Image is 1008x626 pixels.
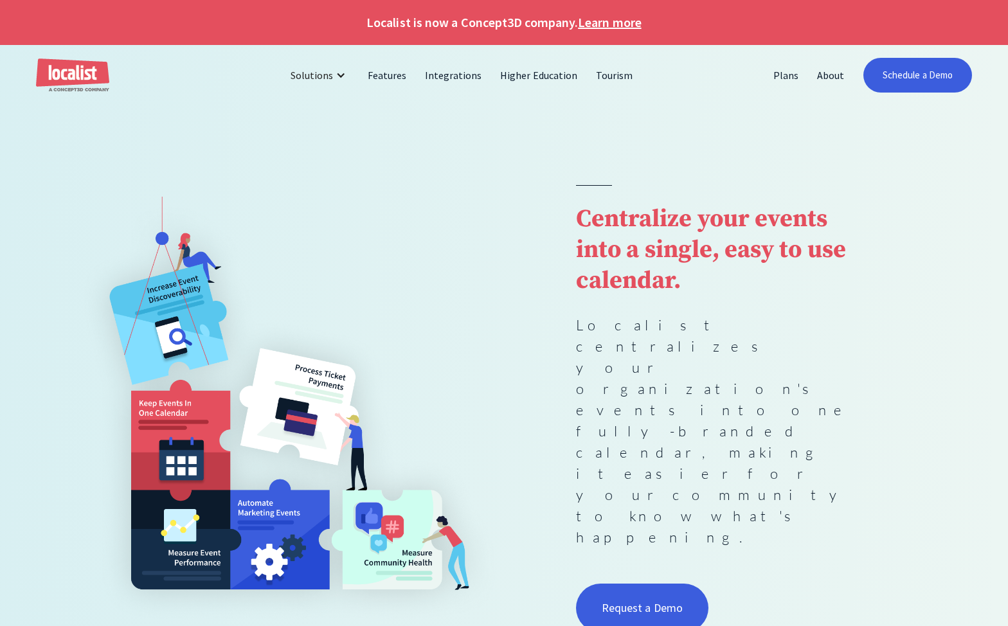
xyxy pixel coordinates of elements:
a: Plans [764,60,808,91]
a: Tourism [587,60,642,91]
p: Localist centralizes your organization's events into one fully-branded calendar, making it easier... [576,314,864,548]
a: Integrations [416,60,491,91]
a: home [36,58,109,93]
div: Solutions [291,67,333,83]
a: About [808,60,854,91]
strong: Centralize your events into a single, easy to use calendar. [576,204,846,296]
a: Higher Education [491,60,587,91]
a: Schedule a Demo [863,58,972,93]
a: Features [359,60,416,91]
a: Learn more [578,13,641,32]
div: Solutions [281,60,359,91]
